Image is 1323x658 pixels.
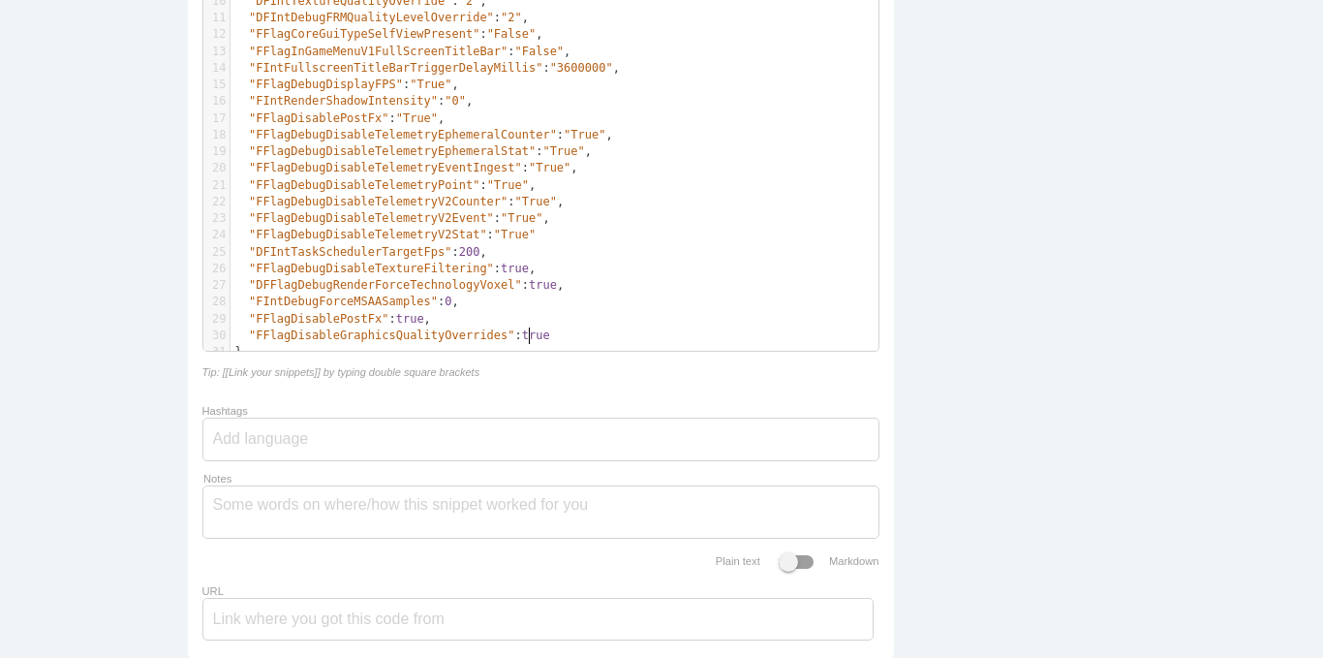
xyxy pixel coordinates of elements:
[235,228,537,241] span: :
[235,178,537,192] span: : ,
[249,144,536,158] span: "FFlagDebugDisableTelemetryEphemeralStat"
[235,329,550,342] span: :
[203,344,230,360] div: 31
[249,128,557,141] span: "FFlagDebugDisableTelemetryEphemeralCounter"
[203,194,230,210] div: 22
[202,405,248,417] label: Hashtags
[550,61,613,75] span: "3600000"
[203,10,230,26] div: 11
[235,245,487,259] span: : ,
[249,111,389,125] span: "FFlagDisablePostFx"
[249,161,522,174] span: "FFlagDebugDisableTelemetryEventIngest"
[203,127,230,143] div: 18
[249,27,479,41] span: "FFlagCoreGuiTypeSelfViewPresent"
[529,278,557,292] span: true
[235,78,459,91] span: : ,
[487,178,529,192] span: "True"
[235,111,446,125] span: : ,
[202,585,224,597] label: URL
[202,366,480,378] i: Tip: [[Link your snippets]] by typing double square brackets
[203,277,230,294] div: 27
[522,329,550,342] span: true
[249,228,487,241] span: "FFlagDebugDisableTelemetryV2Stat"
[203,328,230,344] div: 30
[494,228,536,241] span: "True"
[203,244,230,261] div: 25
[249,195,508,208] span: "FFlagDebugDisableTelemetryV2Counter"
[235,11,530,24] span: : ,
[249,178,479,192] span: "FFlagDebugDisableTelemetryPoint"
[235,27,543,41] span: : ,
[203,60,230,77] div: 14
[529,161,570,174] span: "True"
[410,78,451,91] span: "True"
[235,345,242,359] span: }
[203,210,230,227] div: 23
[249,211,494,225] span: "FFlagDebugDisableTelemetryV2Event"
[235,295,459,308] span: : ,
[213,419,329,459] input: Add language
[203,311,230,328] div: 29
[235,312,431,326] span: : ,
[203,227,230,243] div: 24
[235,128,613,141] span: : ,
[501,211,542,225] span: "True"
[515,45,565,58] span: "False"
[235,262,537,275] span: : ,
[203,177,230,194] div: 21
[396,111,438,125] span: "True"
[564,128,605,141] span: "True"
[203,110,230,127] div: 17
[249,94,438,108] span: "FIntRenderShadowIntensity"
[501,262,529,275] span: true
[235,211,550,225] span: : ,
[249,262,494,275] span: "FFlagDebugDisableTextureFiltering"
[396,312,424,326] span: true
[542,144,584,158] span: "True"
[459,245,480,259] span: 200
[235,195,565,208] span: : ,
[203,143,230,160] div: 19
[501,11,522,24] span: "2"
[203,26,230,43] div: 12
[249,78,403,91] span: "FFlagDebugDisplayFPS"
[445,295,451,308] span: 0
[515,195,557,208] span: "True"
[716,555,879,567] label: Plain text Markdown
[203,77,230,93] div: 15
[235,94,474,108] span: : ,
[249,295,438,308] span: "FIntDebugForceMSAASamples"
[249,329,515,342] span: "FFlagDisableGraphicsQualityOverrides"
[249,245,452,259] span: "DFIntTaskSchedulerTargetFps"
[202,598,874,641] input: Link where you got this code from
[249,11,494,24] span: "DFIntDebugFRMQualityLevelOverride"
[203,261,230,277] div: 26
[235,278,565,292] span: : ,
[235,45,571,58] span: : ,
[487,27,537,41] span: "False"
[249,45,508,58] span: "FFlagInGameMenuV1FullScreenTitleBar"
[203,473,231,486] label: Notes
[235,144,593,158] span: : ,
[203,294,230,310] div: 28
[249,61,542,75] span: "FIntFullscreenTitleBarTriggerDelayMillis"
[249,312,389,326] span: "FFlagDisablePostFx"
[235,61,621,75] span: : ,
[203,160,230,176] div: 20
[203,93,230,110] div: 16
[203,44,230,60] div: 13
[235,161,578,174] span: : ,
[249,278,522,292] span: "DFFlagDebugRenderForceTechnologyVoxel"
[445,94,466,108] span: "0"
